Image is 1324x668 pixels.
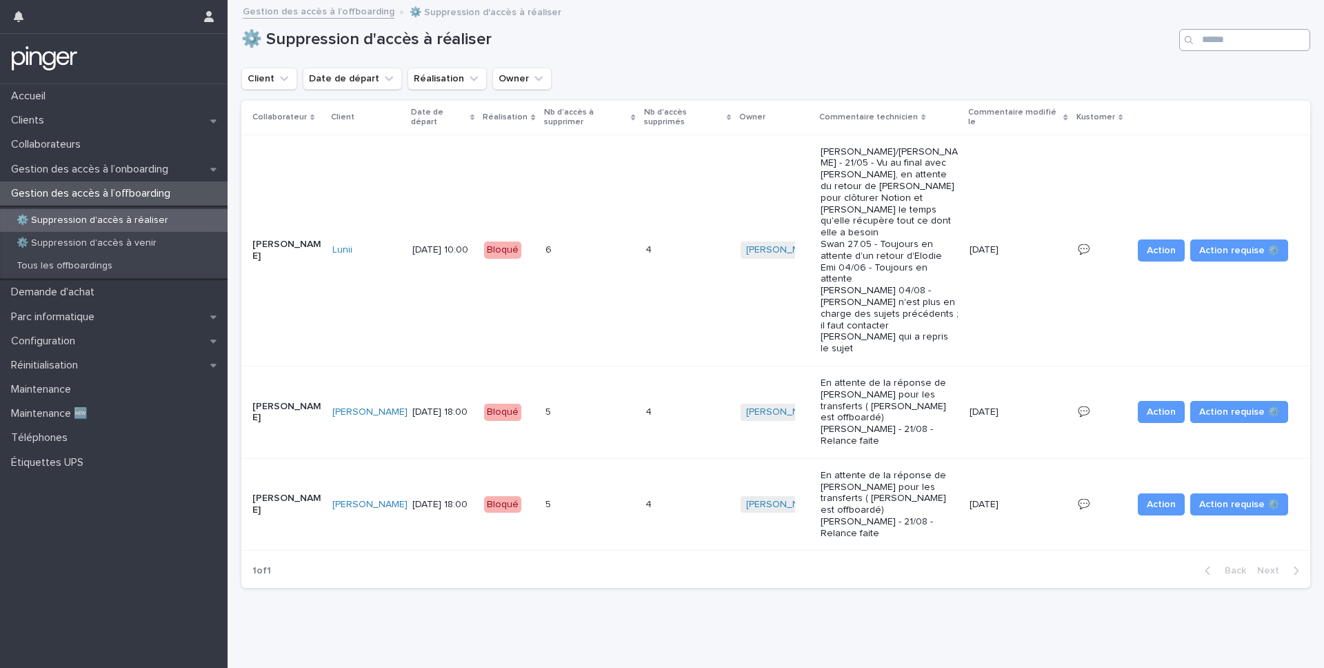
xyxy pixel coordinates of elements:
[1199,244,1279,257] span: Action requise ⚙️
[821,470,959,540] p: En attente de la réponse de [PERSON_NAME] pour les transferts ( [PERSON_NAME] est offboardé) [PER...
[544,105,628,130] p: Nb d'accès à supprimer
[241,30,1174,50] h1: ⚙️ Suppression d'accès à réaliser
[1257,566,1287,576] span: Next
[1078,407,1090,417] a: 💬
[6,138,92,151] p: Collaborateurs
[410,3,561,19] p: ⚙️ Suppression d'accès à réaliser
[6,215,179,226] p: ⚙️ Suppression d'accès à réaliser
[821,377,959,447] p: En attente de la réponse de [PERSON_NAME] pour les transferts ( [PERSON_NAME] est offboardé) [PER...
[6,163,179,176] p: Gestion des accès à l’onboarding
[6,407,99,420] p: Maintenance 🆕
[1138,493,1185,515] button: Action
[739,110,765,125] p: Owner
[11,45,78,72] img: mTgBEunGTSyRkCgitkcU
[332,244,352,256] a: Lunii
[252,401,321,424] p: [PERSON_NAME]
[1190,401,1288,423] button: Action requise ⚙️
[411,105,467,130] p: Date de départ
[1147,498,1176,511] span: Action
[1179,29,1310,51] input: Search
[241,68,297,90] button: Client
[970,244,1039,256] p: [DATE]
[1078,245,1090,255] a: 💬
[6,187,181,200] p: Gestion des accès à l’offboarding
[819,110,918,125] p: Commentaire technicien
[6,286,106,299] p: Demande d'achat
[1252,564,1310,577] button: Next
[968,105,1061,130] p: Commentaire modifié le
[1147,244,1176,257] span: Action
[645,496,654,511] p: 4
[303,68,402,90] button: Date de départ
[412,406,473,418] p: [DATE] 18:00
[6,90,57,103] p: Accueil
[331,110,354,125] p: Client
[241,366,1310,458] tr: [PERSON_NAME][PERSON_NAME] [DATE] 18:00Bloqué55 44 [PERSON_NAME] En attente de la réponse de [PER...
[6,237,168,249] p: ⚙️ Suppression d'accès à venir
[6,260,123,272] p: Tous les offboardings
[1194,564,1252,577] button: Back
[484,496,521,513] div: Bloqué
[241,458,1310,551] tr: [PERSON_NAME][PERSON_NAME] [DATE] 18:00Bloqué55 44 [PERSON_NAME] En attente de la réponse de [PER...
[1199,498,1279,511] span: Action requise ⚙️
[1138,401,1185,423] button: Action
[252,239,321,262] p: [PERSON_NAME]
[1199,405,1279,419] span: Action requise ⚙️
[1078,500,1090,509] a: 💬
[970,499,1039,511] p: [DATE]
[1147,405,1176,419] span: Action
[645,242,654,256] p: 4
[483,110,528,125] p: Réalisation
[545,496,554,511] p: 5
[6,114,55,127] p: Clients
[6,383,82,396] p: Maintenance
[6,431,79,444] p: Téléphones
[332,499,408,511] a: [PERSON_NAME]
[241,554,282,588] p: 1 of 1
[644,105,723,130] p: Nb d'accès supprimés
[408,68,487,90] button: Réalisation
[332,406,408,418] a: [PERSON_NAME]
[484,404,521,421] div: Bloqué
[241,135,1310,366] tr: [PERSON_NAME]Lunii [DATE] 10:00Bloqué66 44 [PERSON_NAME] [PERSON_NAME]/[PERSON_NAME] - 21/05 - Vu...
[1216,566,1246,576] span: Back
[6,335,86,348] p: Configuration
[746,406,821,418] a: [PERSON_NAME]
[746,244,821,256] a: [PERSON_NAME]
[545,404,554,418] p: 5
[746,499,821,511] a: [PERSON_NAME]
[6,359,89,372] p: Réinitialisation
[970,406,1039,418] p: [DATE]
[412,499,473,511] p: [DATE] 18:00
[1190,239,1288,262] button: Action requise ⚙️
[492,68,552,90] button: Owner
[821,146,959,355] p: [PERSON_NAME]/[PERSON_NAME] - 21/05 - Vu au final avec [PERSON_NAME], en attente du retour de [PE...
[545,242,554,256] p: 6
[252,110,307,125] p: Collaborateur
[1190,493,1288,515] button: Action requise ⚙️
[1138,239,1185,262] button: Action
[252,493,321,516] p: [PERSON_NAME]
[645,404,654,418] p: 4
[6,456,94,469] p: Étiquettes UPS
[484,242,521,259] div: Bloqué
[6,311,106,324] p: Parc informatique
[1076,110,1115,125] p: Kustomer
[243,3,394,19] a: Gestion des accès à l’offboarding
[412,244,473,256] p: [DATE] 10:00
